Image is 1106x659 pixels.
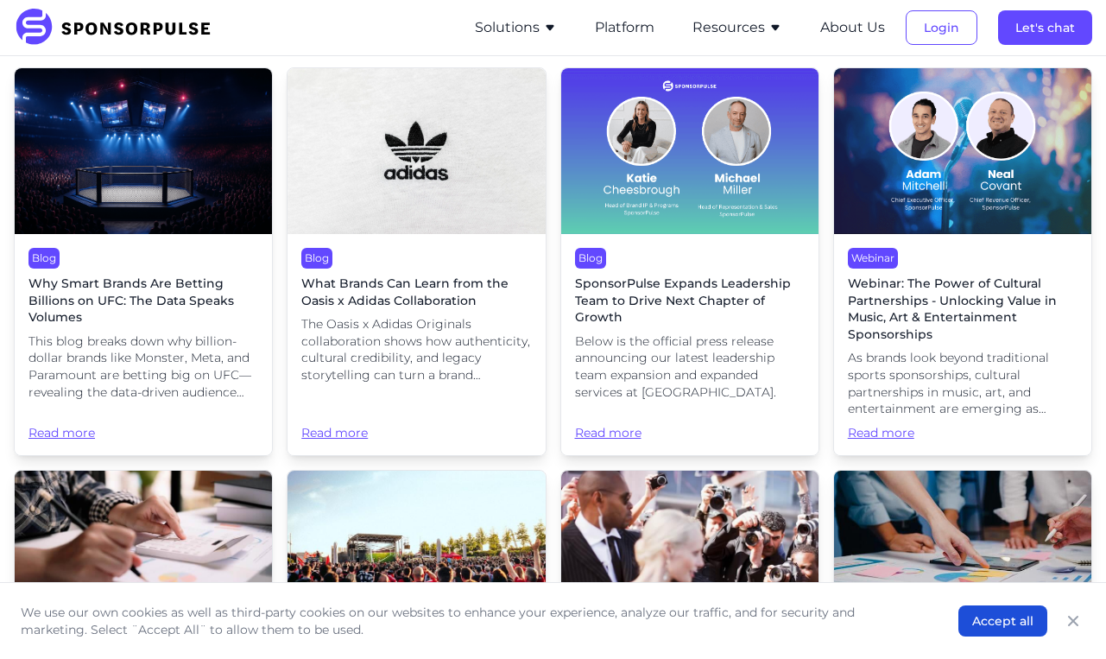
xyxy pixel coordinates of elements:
a: About Us [820,20,885,35]
button: Login [906,10,977,45]
iframe: Chat Widget [1020,576,1106,659]
div: Webinar [848,248,898,269]
button: Solutions [475,17,557,38]
img: AI generated image [15,68,272,234]
a: Let's chat [998,20,1092,35]
button: Platform [595,17,654,38]
span: As brands look beyond traditional sports sponsorships, cultural partnerships in music, art, and e... [848,350,1078,417]
button: About Us [820,17,885,38]
span: SponsorPulse Expands Leadership Team to Drive Next Chapter of Growth [575,276,805,326]
img: Sebastian Pociecha courtesy of Unsplash [288,471,545,637]
a: WebinarWebinar: The Power of Cultural Partnerships - Unlocking Value in Music, Art & Entertainmen... [833,67,1092,456]
button: Accept all [958,605,1047,637]
span: Read more [575,408,805,441]
span: Read more [848,425,1078,442]
img: Getty Images from Unsplash [834,471,1091,637]
img: SponsorPulse [14,9,224,47]
button: Resources [692,17,782,38]
span: Why Smart Brands Are Betting Billions on UFC: The Data Speaks Volumes [28,276,258,326]
button: Let's chat [998,10,1092,45]
span: The Oasis x Adidas Originals collaboration shows how authenticity, cultural credibility, and lega... [301,316,531,383]
img: Christian Wiediger, courtesy of Unsplash [288,68,545,234]
span: What Brands Can Learn from the Oasis x Adidas Collaboration [301,276,531,309]
span: Webinar: The Power of Cultural Partnerships - Unlocking Value in Music, Art & Entertainment Spons... [848,276,1078,343]
div: Blog [301,248,332,269]
a: BlogWhat Brands Can Learn from the Oasis x Adidas CollaborationThe Oasis x Adidas Originals colla... [287,67,546,456]
div: Blog [575,248,606,269]
a: Login [906,20,977,35]
img: Webinar header image [834,68,1091,234]
a: BlogSponsorPulse Expands Leadership Team to Drive Next Chapter of GrowthBelow is the official pre... [560,67,819,456]
div: Blog [28,248,60,269]
span: Read more [28,408,258,441]
span: Read more [301,391,531,442]
span: This blog breaks down why billion-dollar brands like Monster, Meta, and Paramount are betting big... [28,333,258,401]
p: We use our own cookies as well as third-party cookies on our websites to enhance your experience,... [21,604,924,638]
img: Getty Images courtesy of Unsplash [15,471,272,637]
a: Platform [595,20,654,35]
span: Below is the official press release announcing our latest leadership team expansion and expanded ... [575,333,805,401]
a: BlogWhy Smart Brands Are Betting Billions on UFC: The Data Speaks VolumesThis blog breaks down wh... [14,67,273,456]
img: Katie Cheesbrough and Michael Miller Join SponsorPulse to Accelerate Strategic Services [561,68,818,234]
img: Getty Images courtesy of Unsplash [561,471,818,637]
